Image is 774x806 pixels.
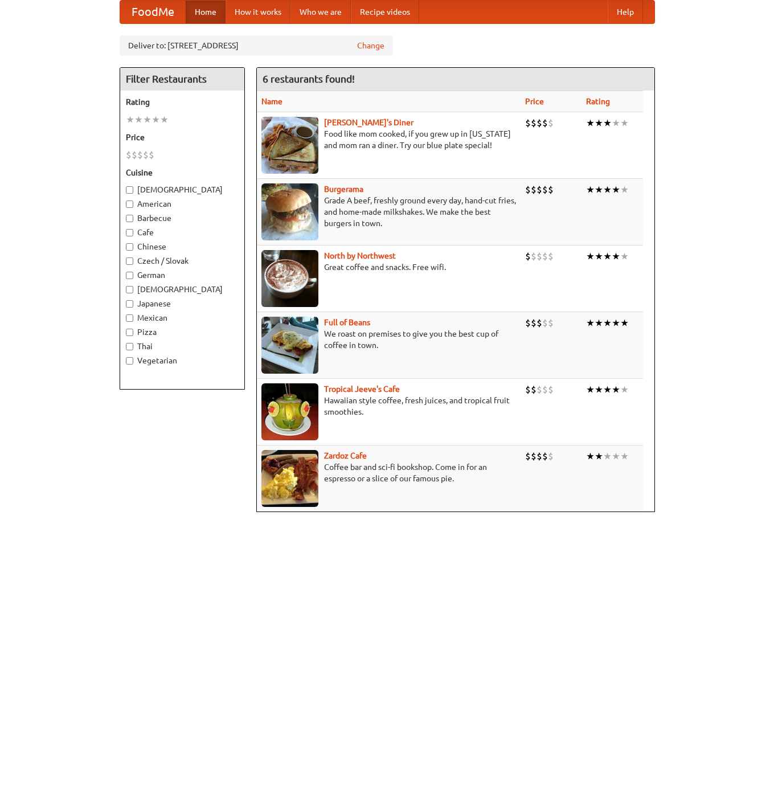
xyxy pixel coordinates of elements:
[612,383,620,396] li: ★
[261,97,282,106] a: Name
[324,118,413,127] a: [PERSON_NAME]'s Diner
[531,317,537,329] li: $
[542,383,548,396] li: $
[586,97,610,106] a: Rating
[149,149,154,161] li: $
[126,269,239,281] label: German
[126,355,239,366] label: Vegetarian
[261,117,318,174] img: sallys.jpg
[126,298,239,309] label: Japanese
[620,117,629,129] li: ★
[126,314,133,322] input: Mexican
[525,183,531,196] li: $
[548,383,554,396] li: $
[525,117,531,129] li: $
[143,149,149,161] li: $
[324,451,367,460] a: Zardoz Cafe
[595,383,603,396] li: ★
[586,317,595,329] li: ★
[126,300,133,308] input: Japanese
[537,450,542,463] li: $
[586,183,595,196] li: ★
[126,255,239,267] label: Czech / Slovak
[261,195,516,229] p: Grade A beef, freshly ground every day, hand-cut fries, and home-made milkshakes. We make the bes...
[525,383,531,396] li: $
[595,250,603,263] li: ★
[137,149,143,161] li: $
[531,450,537,463] li: $
[261,450,318,507] img: zardoz.jpg
[126,167,239,178] h5: Cuisine
[525,250,531,263] li: $
[595,317,603,329] li: ★
[120,68,244,91] h4: Filter Restaurants
[525,97,544,106] a: Price
[612,450,620,463] li: ★
[612,183,620,196] li: ★
[595,183,603,196] li: ★
[126,312,239,324] label: Mexican
[612,117,620,129] li: ★
[548,450,554,463] li: $
[537,317,542,329] li: $
[586,450,595,463] li: ★
[548,317,554,329] li: $
[351,1,419,23] a: Recipe videos
[261,317,318,374] img: beans.jpg
[126,212,239,224] label: Barbecue
[542,117,548,129] li: $
[586,383,595,396] li: ★
[525,450,531,463] li: $
[126,326,239,338] label: Pizza
[586,117,595,129] li: ★
[143,113,151,126] li: ★
[542,450,548,463] li: $
[126,149,132,161] li: $
[261,395,516,418] p: Hawaiian style coffee, fresh juices, and tropical fruit smoothies.
[126,286,133,293] input: [DEMOGRAPHIC_DATA]
[620,183,629,196] li: ★
[126,272,133,279] input: German
[548,183,554,196] li: $
[160,113,169,126] li: ★
[603,183,612,196] li: ★
[126,198,239,210] label: American
[126,227,239,238] label: Cafe
[620,450,629,463] li: ★
[542,250,548,263] li: $
[120,1,186,23] a: FoodMe
[290,1,351,23] a: Who we are
[608,1,643,23] a: Help
[324,251,396,260] a: North by Northwest
[620,250,629,263] li: ★
[542,317,548,329] li: $
[126,186,133,194] input: [DEMOGRAPHIC_DATA]
[126,201,133,208] input: American
[620,317,629,329] li: ★
[603,117,612,129] li: ★
[126,343,133,350] input: Thai
[595,117,603,129] li: ★
[126,357,133,365] input: Vegetarian
[134,113,143,126] li: ★
[324,384,400,394] a: Tropical Jeeve's Cafe
[126,341,239,352] label: Thai
[126,229,133,236] input: Cafe
[126,284,239,295] label: [DEMOGRAPHIC_DATA]
[324,318,370,327] a: Full of Beans
[603,317,612,329] li: ★
[126,329,133,336] input: Pizza
[324,185,363,194] b: Burgerama
[548,250,554,263] li: $
[603,383,612,396] li: ★
[548,117,554,129] li: $
[261,383,318,440] img: jeeves.jpg
[261,128,516,151] p: Food like mom cooked, if you grew up in [US_STATE] and mom ran a diner. Try our blue plate special!
[261,461,516,484] p: Coffee bar and sci-fi bookshop. Come in for an espresso or a slice of our famous pie.
[261,250,318,307] img: north.jpg
[525,317,531,329] li: $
